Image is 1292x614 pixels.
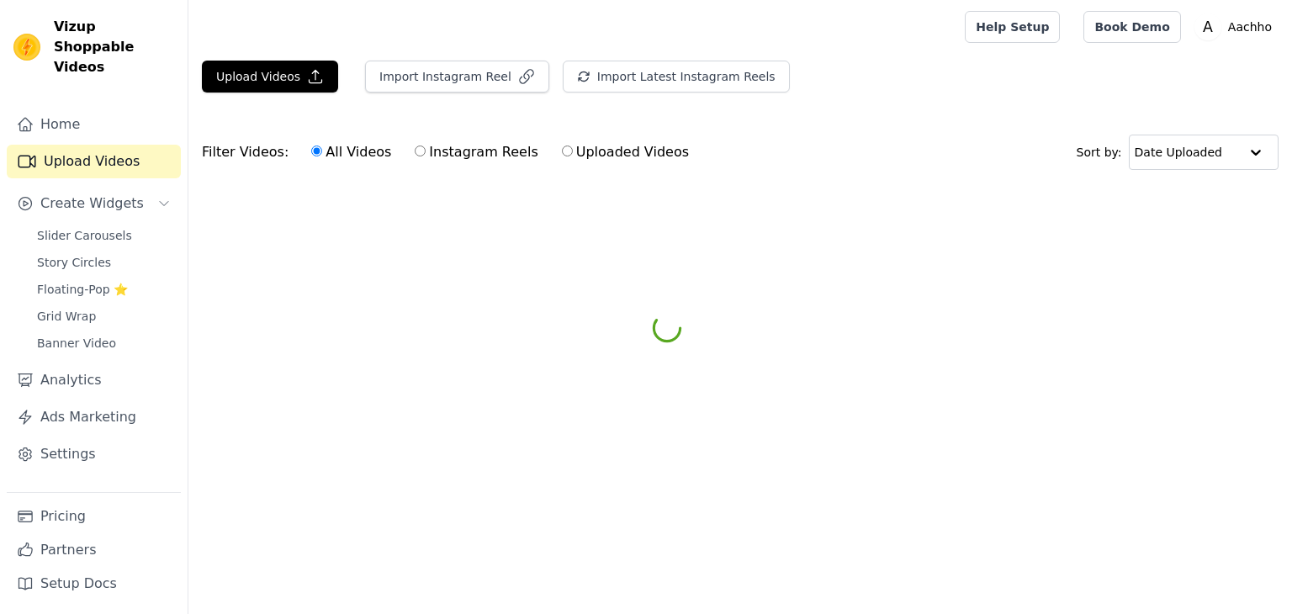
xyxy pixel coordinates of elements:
[27,224,181,247] a: Slider Carousels
[27,278,181,301] a: Floating-Pop ⭐
[37,227,132,244] span: Slider Carousels
[202,61,338,93] button: Upload Videos
[13,34,40,61] img: Vizup
[37,281,128,298] span: Floating-Pop ⭐
[7,363,181,397] a: Analytics
[7,145,181,178] a: Upload Videos
[37,308,96,325] span: Grid Wrap
[1077,135,1279,170] div: Sort by:
[37,335,116,352] span: Banner Video
[54,17,174,77] span: Vizup Shoppable Videos
[415,146,426,156] input: Instagram Reels
[562,146,573,156] input: Uploaded Videos
[1083,11,1180,43] a: Book Demo
[27,331,181,355] a: Banner Video
[1194,12,1279,42] button: A Aachho
[561,141,690,163] label: Uploaded Videos
[414,141,538,163] label: Instagram Reels
[7,108,181,141] a: Home
[7,400,181,434] a: Ads Marketing
[27,304,181,328] a: Grid Wrap
[7,533,181,567] a: Partners
[365,61,549,93] button: Import Instagram Reel
[310,141,392,163] label: All Videos
[1221,12,1279,42] p: Aachho
[40,193,144,214] span: Create Widgets
[202,133,698,172] div: Filter Videos:
[563,61,790,93] button: Import Latest Instagram Reels
[1203,19,1213,35] text: A
[7,437,181,471] a: Settings
[965,11,1060,43] a: Help Setup
[311,146,322,156] input: All Videos
[7,187,181,220] button: Create Widgets
[7,567,181,601] a: Setup Docs
[37,254,111,271] span: Story Circles
[27,251,181,274] a: Story Circles
[7,500,181,533] a: Pricing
